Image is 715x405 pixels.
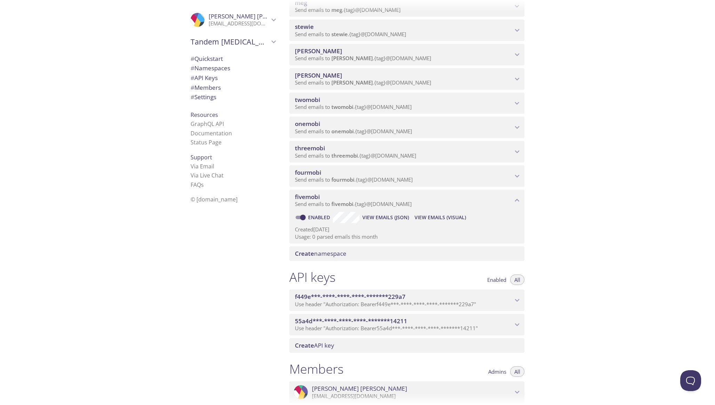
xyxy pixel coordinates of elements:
div: chris namespace [289,68,524,90]
span: View Emails (JSON) [362,213,409,222]
div: Team Settings [185,92,281,102]
span: onemobi [331,128,354,135]
span: Settings [191,93,216,101]
span: © [DOMAIN_NAME] [191,196,238,203]
div: Tandem Diabetes Care Inc. [185,33,281,51]
div: Quickstart [185,54,281,64]
iframe: Help Scout Beacon - Open [680,370,701,391]
h1: Members [289,361,344,377]
div: Create namespace [289,246,524,261]
div: fivemobi namespace [289,190,524,211]
span: fourmobi [295,168,321,176]
span: Send emails to . {tag} @[DOMAIN_NAME] [295,79,431,86]
span: Quickstart [191,55,223,63]
span: stewie [331,31,348,38]
span: Create [295,341,314,349]
div: lois namespace [289,44,524,65]
span: Send emails to . {tag} @[DOMAIN_NAME] [295,55,431,62]
a: Status Page [191,138,222,146]
span: onemobi [295,120,320,128]
span: twomobi [331,103,353,110]
button: View Emails (Visual) [412,212,469,223]
p: Created [DATE] [295,226,519,233]
span: # [191,93,194,101]
div: Create API Key [289,338,524,353]
h1: API keys [289,269,336,285]
span: # [191,84,194,92]
span: threemobi [331,152,358,159]
span: API key [295,341,334,349]
span: [PERSON_NAME] [295,47,342,55]
button: Enabled [483,275,511,285]
span: s [201,181,204,189]
div: Members [185,83,281,93]
span: [PERSON_NAME] [331,79,373,86]
button: View Emails (JSON) [360,212,412,223]
span: [PERSON_NAME] [331,55,373,62]
a: Enabled [307,214,333,221]
div: twomobi namespace [289,93,524,114]
span: Members [191,84,221,92]
div: Frank Harrison [289,381,524,403]
div: stewie namespace [289,19,524,41]
span: API Keys [191,74,218,82]
span: Send emails to . {tag} @[DOMAIN_NAME] [295,103,412,110]
button: All [510,275,524,285]
button: All [510,366,524,377]
span: # [191,74,194,82]
span: Send emails to . {tag} @[DOMAIN_NAME] [295,6,401,13]
div: threemobi namespace [289,141,524,162]
span: Namespaces [191,64,230,72]
span: Create [295,249,314,257]
span: Send emails to . {tag} @[DOMAIN_NAME] [295,152,416,159]
span: threemobi [295,144,325,152]
span: stewie [295,23,314,31]
a: FAQ [191,181,204,189]
a: Documentation [191,129,232,137]
div: Kevin Yoo [185,8,281,31]
span: Send emails to . {tag} @[DOMAIN_NAME] [295,31,406,38]
div: fourmobi namespace [289,165,524,187]
span: Resources [191,111,218,119]
p: [EMAIL_ADDRESS][DOMAIN_NAME] [209,20,269,27]
span: View Emails (Visual) [415,213,466,222]
span: Send emails to . {tag} @[DOMAIN_NAME] [295,128,412,135]
button: Admins [484,366,511,377]
a: Via Live Chat [191,172,224,179]
p: Usage: 0 parsed emails this month [295,233,519,240]
div: onemobi namespace [289,117,524,138]
div: Namespaces [185,63,281,73]
span: fourmobi [331,176,354,183]
a: Via Email [191,162,214,170]
span: [PERSON_NAME] [295,71,342,79]
a: GraphQL API [191,120,224,128]
span: Tandem [MEDICAL_DATA] Care Inc. [191,37,269,47]
span: [PERSON_NAME] [PERSON_NAME] [312,385,407,392]
span: namespace [295,249,346,257]
span: [PERSON_NAME] [PERSON_NAME] [209,12,304,20]
div: API Keys [185,73,281,83]
span: # [191,64,194,72]
span: Send emails to . {tag} @[DOMAIN_NAME] [295,176,413,183]
span: # [191,55,194,63]
span: Send emails to . {tag} @[DOMAIN_NAME] [295,200,412,207]
span: fivemobi [295,193,320,201]
span: twomobi [295,96,320,104]
p: [EMAIL_ADDRESS][DOMAIN_NAME] [312,393,513,400]
span: Support [191,153,212,161]
span: meg [331,6,342,13]
span: fivemobi [331,200,353,207]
